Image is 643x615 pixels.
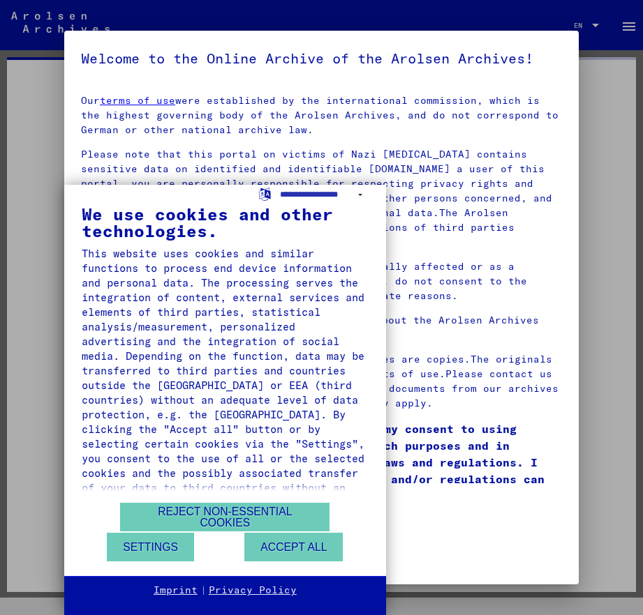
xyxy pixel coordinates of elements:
[82,246,369,510] div: This website uses cookies and similar functions to process end device information and personal da...
[107,533,194,561] button: Settings
[209,584,297,598] a: Privacy Policy
[120,503,330,531] button: Reject non-essential cookies
[154,584,198,598] a: Imprint
[244,533,343,561] button: Accept all
[82,206,369,239] div: We use cookies and other technologies.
